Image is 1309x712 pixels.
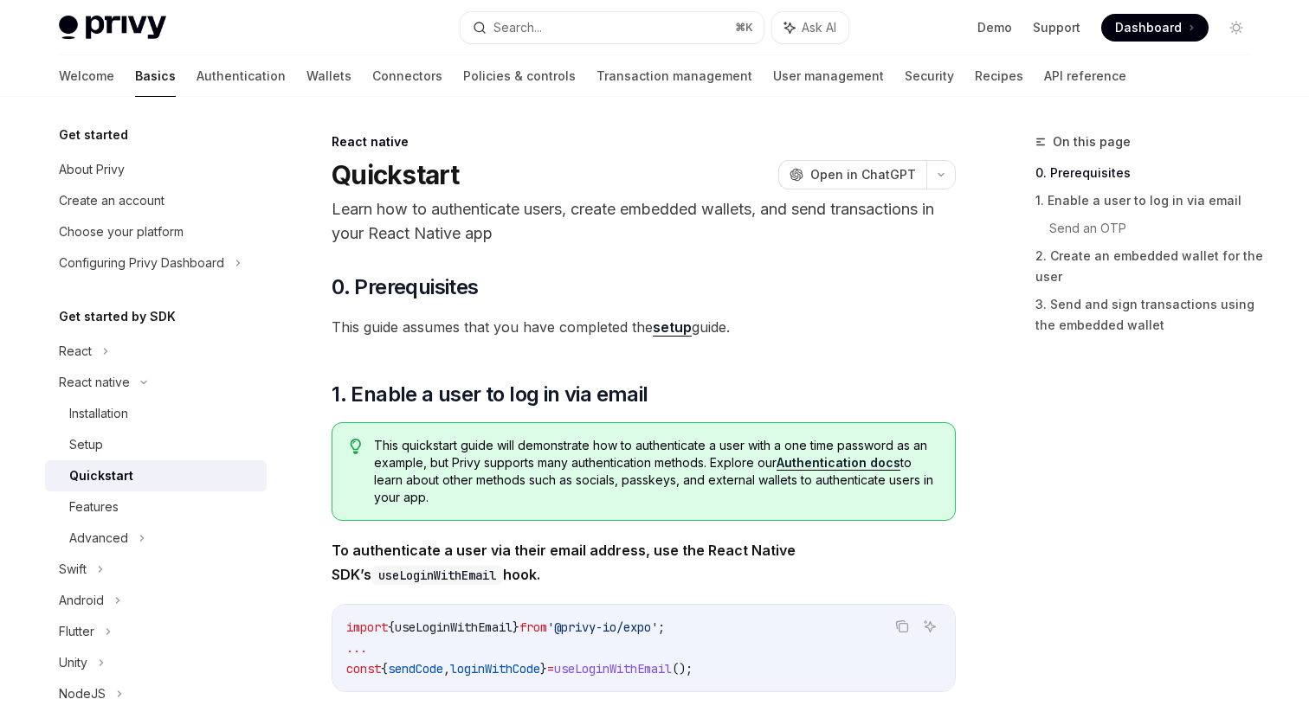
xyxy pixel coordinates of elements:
[443,661,450,677] span: ,
[346,661,381,677] span: const
[45,460,267,491] a: Quickstart
[69,465,133,486] div: Quickstart
[513,619,519,635] span: }
[59,306,176,327] h5: Get started by SDK
[672,661,693,677] span: ();
[59,55,114,97] a: Welcome
[919,615,941,638] button: Ask AI
[493,17,542,38] div: Search...
[653,318,692,337] a: setup
[332,159,460,190] h1: Quickstart
[547,661,554,677] span: =
[59,159,125,180] div: About Privy
[802,19,836,36] span: Ask AI
[59,590,104,611] div: Android
[810,166,916,183] span: Open in ChatGPT
[388,661,443,677] span: sendCode
[59,190,164,211] div: Create an account
[1222,14,1250,42] button: Toggle dark mode
[1035,187,1264,215] a: 1. Enable a user to log in via email
[658,619,665,635] span: ;
[45,491,267,523] a: Features
[45,185,267,216] a: Create an account
[69,434,103,455] div: Setup
[450,661,540,677] span: loginWithCode
[374,437,938,506] span: This quickstart guide will demonstrate how to authenticate a user with a one time password as an ...
[69,528,128,548] div: Advanced
[45,216,267,247] a: Choose your platform
[388,619,395,635] span: {
[977,19,1012,36] a: Demo
[1049,215,1264,242] a: Send an OTP
[905,55,954,97] a: Security
[332,133,956,151] div: React native
[346,640,367,656] span: ...
[69,403,128,424] div: Installation
[306,55,351,97] a: Wallets
[395,619,513,635] span: useLoginWithEmail
[596,55,752,97] a: Transaction management
[975,55,1023,97] a: Recipes
[59,253,224,273] div: Configuring Privy Dashboard
[554,661,672,677] span: useLoginWithEmail
[1115,19,1182,36] span: Dashboard
[332,315,956,339] span: This guide assumes that you have completed the guide.
[332,197,956,246] p: Learn how to authenticate users, create embedded wallets, and send transactions in your React Nat...
[777,455,900,471] a: Authentication docs
[1044,55,1126,97] a: API reference
[540,661,547,677] span: }
[1053,131,1131,152] span: On this page
[773,55,884,97] a: User management
[1035,159,1264,187] a: 0. Prerequisites
[346,619,388,635] span: import
[381,661,388,677] span: {
[1035,242,1264,291] a: 2. Create an embedded wallet for the user
[1101,14,1209,42] a: Dashboard
[59,652,87,673] div: Unity
[350,439,362,454] svg: Tip
[519,619,547,635] span: from
[59,372,130,393] div: React native
[135,55,176,97] a: Basics
[59,125,128,145] h5: Get started
[45,429,267,460] a: Setup
[891,615,913,638] button: Copy the contents from the code block
[332,542,796,583] strong: To authenticate a user via their email address, use the React Native SDK’s hook.
[372,55,442,97] a: Connectors
[59,16,166,40] img: light logo
[371,566,503,585] code: useLoginWithEmail
[69,497,119,517] div: Features
[45,398,267,429] a: Installation
[59,341,92,362] div: React
[1035,291,1264,339] a: 3. Send and sign transactions using the embedded wallet
[59,683,106,704] div: NodeJS
[59,621,94,642] div: Flutter
[332,381,648,408] span: 1. Enable a user to log in via email
[463,55,576,97] a: Policies & controls
[59,559,87,580] div: Swift
[59,221,184,242] div: Choose your platform
[1033,19,1080,36] a: Support
[735,21,753,35] span: ⌘ K
[45,154,267,185] a: About Privy
[197,55,286,97] a: Authentication
[547,619,658,635] span: '@privy-io/expo'
[772,12,848,43] button: Ask AI
[332,273,478,301] span: 0. Prerequisites
[461,12,764,43] button: Search...⌘K
[778,160,926,189] button: Open in ChatGPT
